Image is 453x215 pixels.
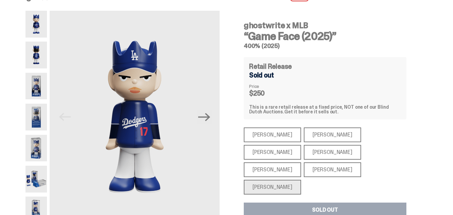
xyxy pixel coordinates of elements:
div: This is a rare retail release at a fixed price, NOT one of our Blind Dutch Auctions. [249,105,401,114]
div: SOLD OUT [312,207,338,213]
img: 02-ghostwrite-mlb-game-face-hero-ohtani-back.png [25,42,47,68]
div: [PERSON_NAME] [304,145,361,160]
div: [PERSON_NAME] [304,127,361,142]
img: 06-ghostwrite-mlb-game-face-hero-ohtani-04.png [25,166,47,193]
div: [PERSON_NAME] [244,145,301,160]
img: 04-ghostwrite-mlb-game-face-hero-ohtani-02.png [25,104,47,130]
h5: 400% (2025) [244,43,406,49]
button: Next [197,110,212,124]
h3: “Game Face (2025)” [244,31,406,42]
h4: Retail Release [249,63,292,70]
span: Get it before it sells out. [284,109,339,115]
img: 01-ghostwrite-mlb-game-face-hero-ohtani-front.png [25,11,47,38]
img: 03-ghostwrite-mlb-game-face-hero-ohtani-01.png [25,73,47,100]
div: [PERSON_NAME] [244,180,301,195]
div: [PERSON_NAME] [304,162,361,177]
img: 05-ghostwrite-mlb-game-face-hero-ohtani-03.png [25,135,47,162]
div: [PERSON_NAME] [244,162,301,177]
dd: $250 [249,90,283,97]
div: [PERSON_NAME] [244,127,301,142]
div: Sold out [249,72,401,78]
dt: Price [249,84,283,89]
h4: ghostwrite x MLB [244,21,406,30]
